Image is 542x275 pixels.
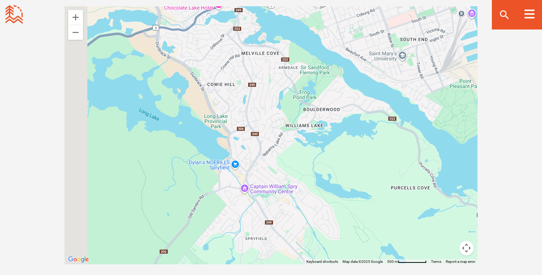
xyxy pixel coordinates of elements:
[343,260,383,264] span: Map data ©2025 Google
[459,241,474,255] button: Map camera controls
[68,25,83,40] button: Zoom out
[306,259,338,264] button: Keyboard shortcuts
[431,260,441,264] a: Terms (opens in new tab)
[387,260,398,264] span: 500 m
[385,259,429,264] button: Map Scale: 500 m per 74 pixels
[498,9,510,21] ion-icon: search
[66,255,91,264] img: Google
[68,10,83,25] button: Zoom in
[446,260,475,264] a: Report a map error
[66,255,91,264] a: Open this area in Google Maps (opens a new window)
